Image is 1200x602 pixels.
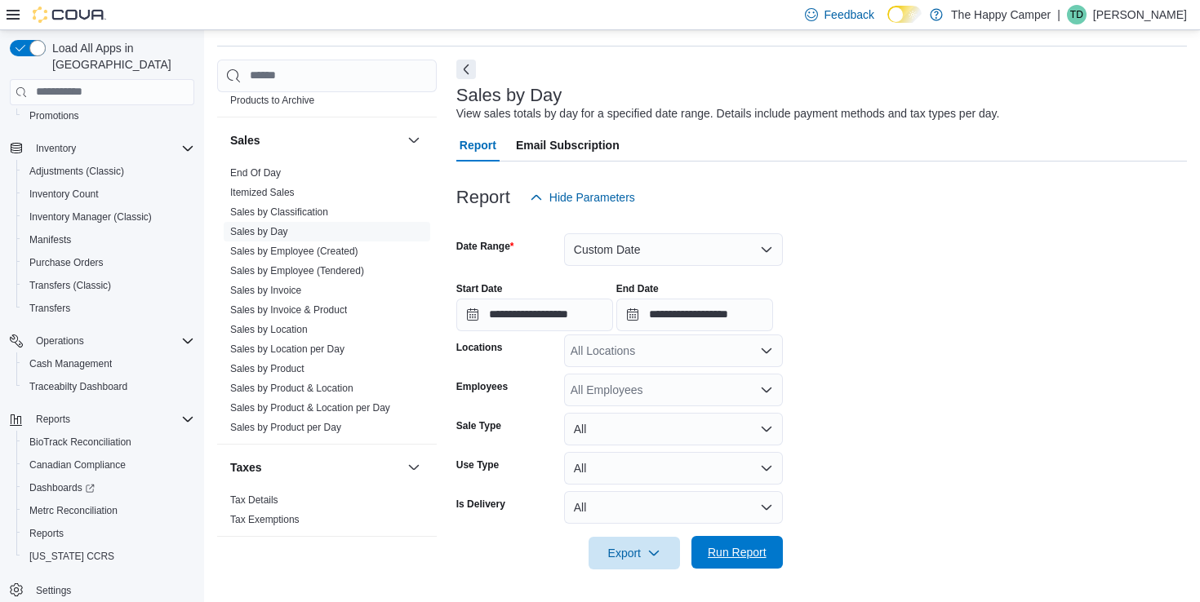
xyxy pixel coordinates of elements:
button: Operations [3,330,201,352]
input: Press the down key to open a popover containing a calendar. [616,299,773,331]
span: Metrc Reconciliation [29,504,118,517]
a: Sales by Product per Day [230,422,341,433]
span: Products to Archive [230,94,314,107]
a: BioTrack Reconciliation [23,432,138,452]
div: Sales [217,163,437,444]
span: BioTrack Reconciliation [29,436,131,449]
button: Taxes [230,459,401,476]
span: Traceabilty Dashboard [29,380,127,393]
span: Load All Apps in [GEOGRAPHIC_DATA] [46,40,194,73]
input: Press the down key to open a popover containing a calendar. [456,299,613,331]
a: Sales by Classification [230,206,328,218]
span: Dashboards [29,481,95,494]
button: Promotions [16,104,201,127]
button: Operations [29,331,91,351]
span: TD [1070,5,1083,24]
span: Hide Parameters [549,189,635,206]
span: Promotions [23,106,194,126]
span: Cash Management [23,354,194,374]
button: Purchase Orders [16,251,201,274]
span: Inventory Count [29,188,99,201]
span: Sales by Invoice [230,284,301,297]
button: Inventory Manager (Classic) [16,206,201,228]
button: Cash Management [16,352,201,375]
span: Inventory [29,139,194,158]
input: Dark Mode [887,6,922,23]
button: Export [589,537,680,569]
button: Metrc Reconciliation [16,499,201,522]
a: Promotions [23,106,86,126]
a: Sales by Invoice [230,285,301,296]
span: Reports [36,413,70,426]
button: Reports [16,522,201,545]
span: Sales by Product [230,362,304,375]
span: Dashboards [23,478,194,498]
a: End Of Day [230,167,281,179]
span: [US_STATE] CCRS [29,550,114,563]
button: Open list of options [760,383,773,396]
span: Manifests [29,233,71,246]
button: All [564,413,783,445]
a: Sales by Product & Location per Day [230,402,390,414]
a: Products to Archive [230,95,314,106]
a: Transfers (Classic) [23,276,118,295]
span: Sales by Location [230,323,308,336]
span: Sales by Invoice & Product [230,303,347,316]
span: Canadian Compliance [29,458,126,471]
a: Inventory Count [23,184,105,204]
button: Custom Date [564,233,783,266]
span: Purchase Orders [29,256,104,269]
a: Sales by Product [230,363,304,374]
label: Use Type [456,458,499,471]
span: Adjustments (Classic) [23,162,194,181]
h3: Sales by Day [456,86,562,105]
span: Itemized Sales [230,186,295,199]
button: Taxes [404,458,424,477]
button: [US_STATE] CCRS [16,545,201,568]
button: Settings [3,578,201,601]
span: End Of Day [230,166,281,179]
label: Locations [456,341,503,354]
label: End Date [616,282,659,295]
span: Manifests [23,230,194,250]
a: Sales by Location per Day [230,343,344,355]
span: Settings [36,584,71,597]
p: [PERSON_NAME] [1093,5,1187,24]
div: Products [217,71,437,117]
button: Inventory Count [16,183,201,206]
span: Reports [29,527,64,540]
button: Run Report [691,536,783,569]
button: Transfers (Classic) [16,274,201,297]
span: Settings [29,579,194,600]
span: Cash Management [29,357,112,370]
button: Hide Parameters [523,181,642,214]
span: Sales by Location per Day [230,343,344,356]
a: Metrc Reconciliation [23,501,124,520]
label: Start Date [456,282,503,295]
a: Manifests [23,230,78,250]
span: Tax Details [230,494,278,507]
button: Transfers [16,297,201,320]
span: Transfers [23,299,194,318]
p: The Happy Camper [951,5,1051,24]
label: Sale Type [456,419,501,432]
a: Traceabilty Dashboard [23,377,134,396]
span: Inventory [36,142,76,155]
a: Sales by Invoice & Product [230,304,347,316]
button: Manifests [16,228,201,251]
span: Transfers [29,302,70,315]
a: Tax Exemptions [230,514,300,525]
span: Reports [29,409,194,429]
span: Sales by Day [230,225,288,238]
button: Open list of options [760,344,773,357]
label: Date Range [456,240,514,253]
a: Dashboards [16,476,201,499]
button: All [564,491,783,524]
h3: Report [456,188,510,207]
button: Adjustments (Classic) [16,160,201,183]
span: Inventory Manager (Classic) [23,207,194,227]
a: Sales by Employee (Created) [230,246,358,257]
span: Canadian Compliance [23,455,194,475]
span: Reports [23,524,194,543]
span: Sales by Product per Day [230,421,341,434]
